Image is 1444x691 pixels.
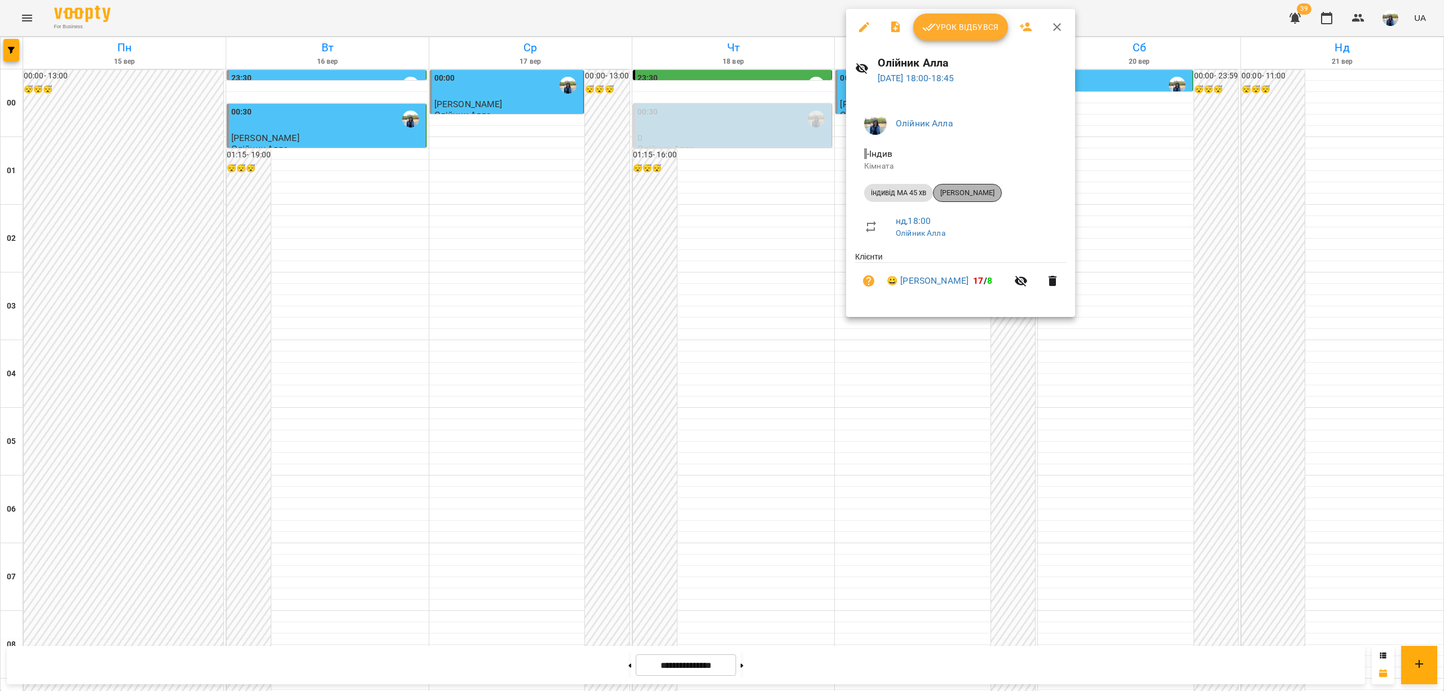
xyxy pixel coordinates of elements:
a: 😀 [PERSON_NAME] [887,274,968,288]
a: [DATE] 18:00-18:45 [878,73,954,83]
span: [PERSON_NAME] [934,188,1001,198]
span: 8 [987,275,992,286]
a: Олійник Алла [896,228,945,237]
span: 17 [973,275,983,286]
b: / [973,275,992,286]
button: Урок відбувся [913,14,1008,41]
span: Урок відбувся [922,20,999,34]
img: 79bf113477beb734b35379532aeced2e.jpg [864,112,887,135]
a: нд , 18:00 [896,215,931,226]
h6: Олійник Алла [878,54,1066,72]
ul: Клієнти [855,251,1066,303]
div: [PERSON_NAME] [933,184,1002,202]
p: Кімната [864,161,1057,172]
a: Олійник Алла [896,118,953,129]
button: Візит ще не сплачено. Додати оплату? [855,267,882,294]
span: індивід МА 45 хв [864,188,933,198]
span: - Індив [864,148,895,159]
